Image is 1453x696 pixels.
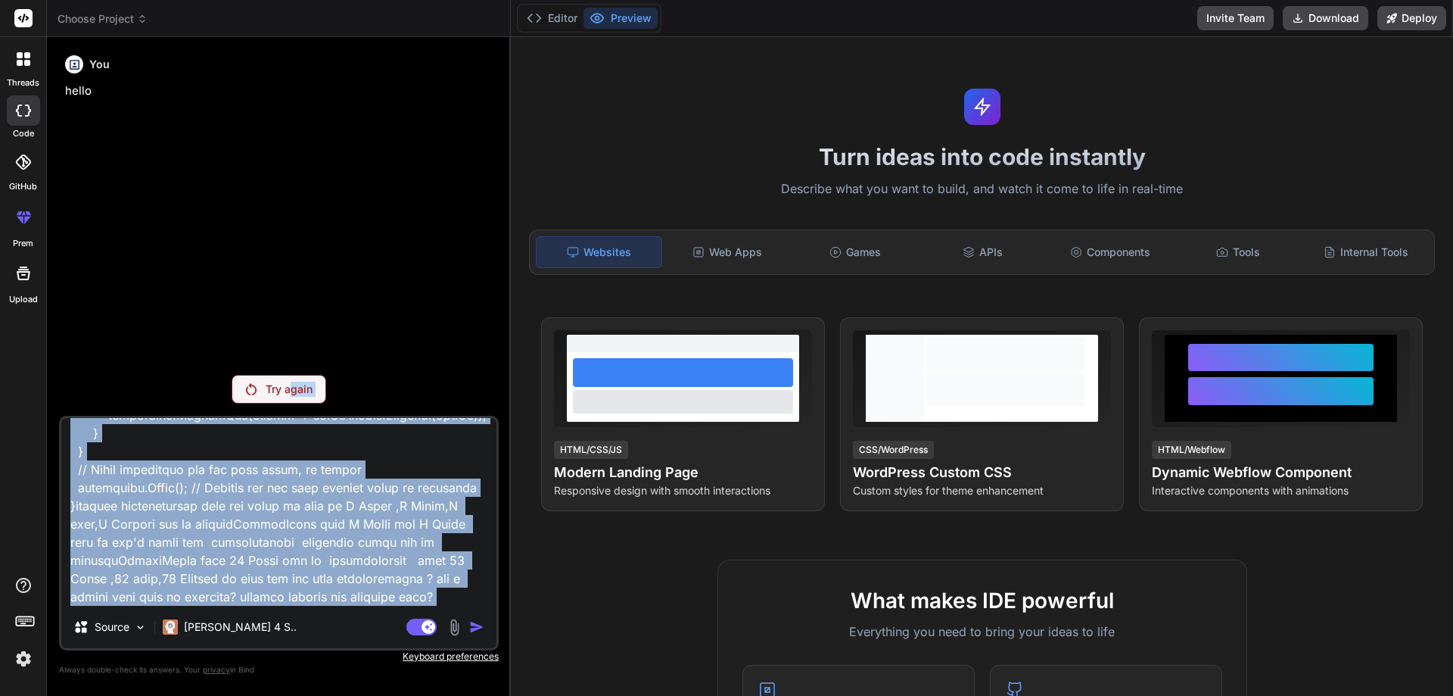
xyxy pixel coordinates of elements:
div: HTML/Webflow [1152,441,1231,459]
p: Try again [266,382,313,397]
h1: Turn ideas into code instantly [520,143,1444,170]
button: Preview [583,8,658,29]
div: Tools [1176,236,1301,268]
label: threads [7,76,39,89]
div: Web Apps [665,236,790,268]
img: Claude 4 Sonnet [163,620,178,635]
img: icon [469,620,484,635]
div: CSS/WordPress [853,441,934,459]
p: Everything you need to bring your ideas to life [742,623,1222,641]
span: privacy [203,665,230,674]
button: Editor [521,8,583,29]
label: Upload [9,293,38,306]
img: Pick Models [134,621,147,634]
p: Interactive components with animations [1152,483,1410,498]
h4: Modern Landing Page [554,462,812,483]
p: Keyboard preferences [59,651,499,663]
h2: What makes IDE powerful [742,585,1222,616]
div: Internal Tools [1303,236,1428,268]
button: Invite Team [1197,6,1274,30]
div: APIs [920,236,1045,268]
button: Download [1283,6,1368,30]
img: attachment [446,619,463,636]
h4: WordPress Custom CSS [853,462,1111,483]
img: settings [11,646,36,672]
label: prem [13,237,33,250]
img: Retry [246,383,257,395]
span: Choose Project [58,11,148,27]
p: Custom styles for theme enhancement [853,483,1111,498]
label: GitHub [9,180,37,193]
p: Describe what you want to build, and watch it come to life in real-time [520,179,1444,199]
p: [PERSON_NAME] 4 S.. [184,620,297,635]
p: Always double-check its answers. Your in Bind [59,663,499,677]
p: hello [65,83,496,100]
div: Websites [536,236,662,268]
div: HTML/CSS/JS [554,441,628,459]
h4: Dynamic Webflow Component [1152,462,1410,483]
h6: You [89,57,110,72]
button: Deploy [1377,6,1446,30]
p: Responsive design with smooth interactions [554,483,812,498]
label: code [13,127,34,140]
textarea: loremipsum = dol Sita<con>(); // Adipi E1Seddoeiusmo te Inci utl etdolorEmagnaAliqu = E1Adminimve... [61,418,496,606]
div: Components [1048,236,1173,268]
p: Source [95,620,129,635]
div: Games [793,236,918,268]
